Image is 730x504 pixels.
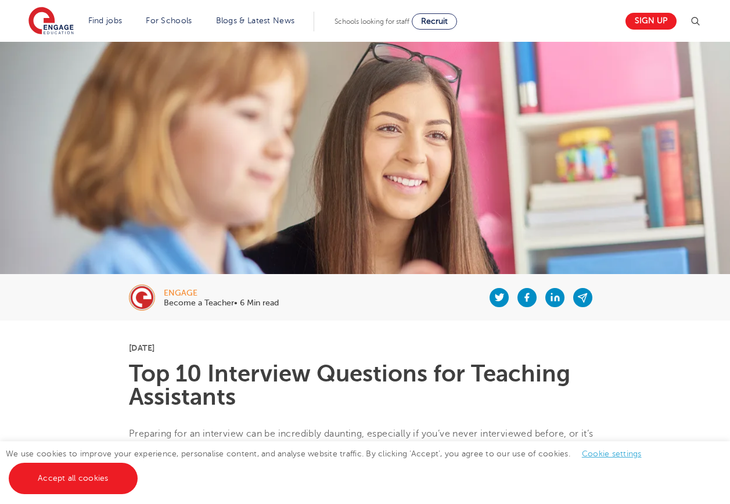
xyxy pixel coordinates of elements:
p: [DATE] [129,344,601,352]
p: Become a Teacher• 6 Min read [164,299,279,307]
span: Recruit [421,17,448,26]
h1: Top 10 Interview Questions for Teaching Assistants [129,362,601,409]
a: Accept all cookies [9,463,138,494]
a: Cookie settings [582,449,642,458]
span: We use cookies to improve your experience, personalise content, and analyse website traffic. By c... [6,449,653,483]
a: Find jobs [88,16,123,25]
a: Blogs & Latest News [216,16,295,25]
div: engage [164,289,279,297]
a: For Schools [146,16,192,25]
a: Recruit [412,13,457,30]
span: Schools looking for staff [335,17,409,26]
p: Preparing for an interview can be incredibly daunting, especially if you’ve never interviewed bef... [129,426,601,487]
img: Engage Education [28,7,74,36]
a: Sign up [625,13,677,30]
